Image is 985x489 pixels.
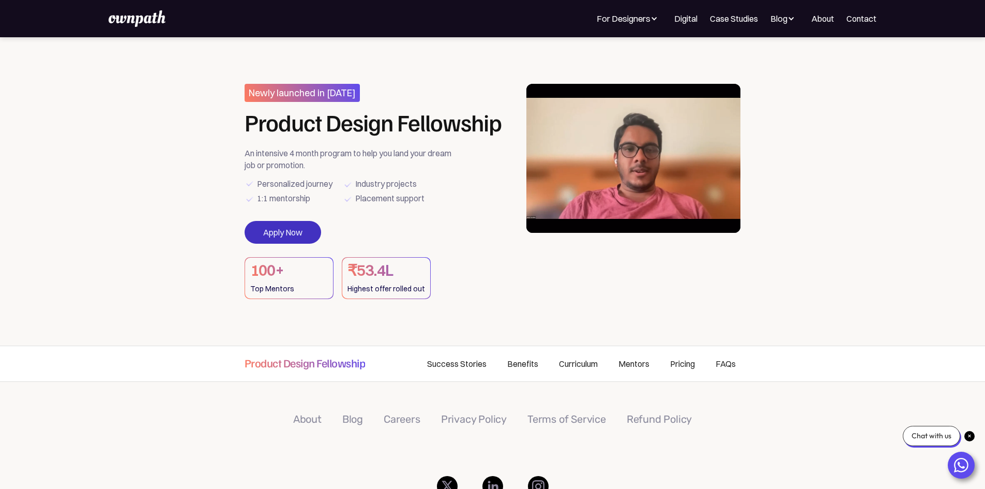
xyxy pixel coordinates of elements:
a: Privacy Policy [441,413,507,425]
a: Refund Policy [627,413,692,425]
a: About [293,413,322,425]
div: 1:1 mentorship [257,191,310,205]
a: Terms of Service [527,413,606,425]
h1: ₹53.4L [347,260,425,281]
a: Blog [342,413,363,425]
div: An intensive 4 month program to help you land your dream job or promotion. [245,147,459,171]
h4: Product Design Fellowship [245,355,366,370]
div: Blog [770,12,787,25]
a: Digital [674,12,698,25]
div: Top Mentors [250,281,328,296]
a: Curriculum [549,346,608,381]
a: About [811,12,834,25]
div: Personalized journey [257,176,332,191]
a: Contact [846,12,876,25]
div: Highest offer rolled out [347,281,425,296]
a: Product Design Fellowship [245,346,366,378]
h3: Newly launched in [DATE] [245,84,360,102]
h1: Product Design Fellowship [245,110,502,134]
div: Placement support [355,191,425,205]
a: Success Stories [417,346,497,381]
div: Chat with us [903,426,960,446]
div: Industry projects [355,176,417,191]
a: FAQs [705,346,741,381]
a: Case Studies [710,12,758,25]
div: For Designers [597,12,650,25]
h1: 100+ [250,260,328,281]
div: For Designers [597,12,662,25]
a: Careers [384,413,420,425]
a: Pricing [660,346,705,381]
a: Apply Now [245,221,321,244]
div: Blog [770,12,799,25]
a: Mentors [608,346,660,381]
a: Benefits [497,346,549,381]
